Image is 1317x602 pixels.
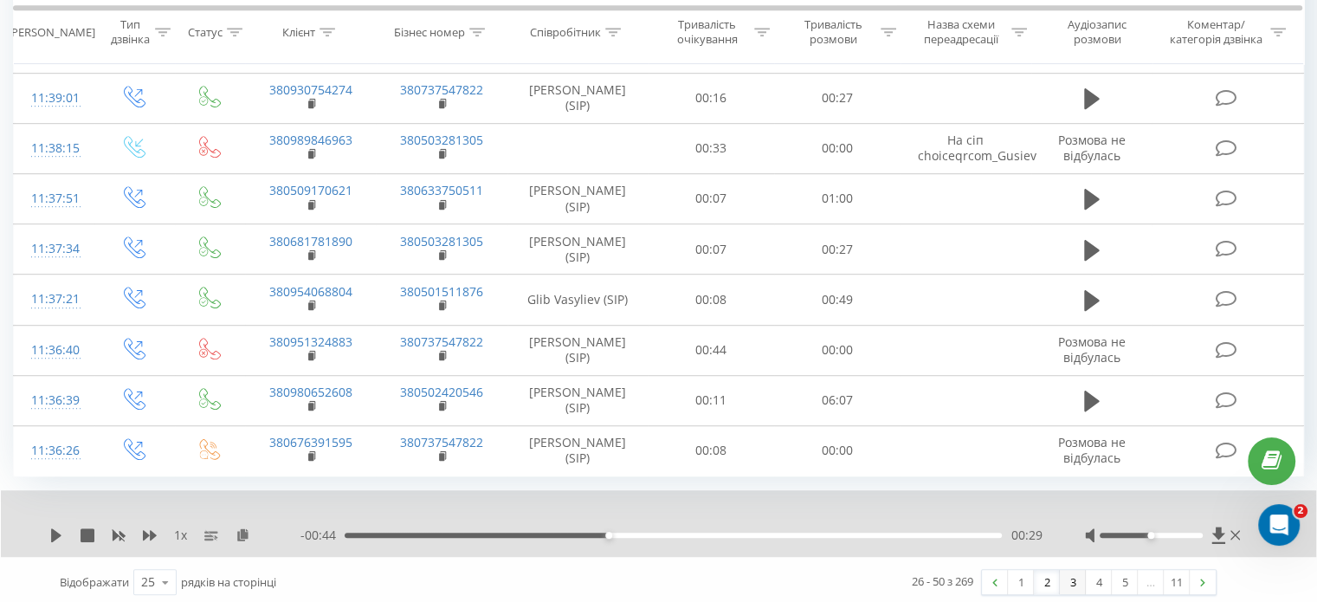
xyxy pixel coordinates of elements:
[1147,532,1154,539] div: Accessibility label
[300,527,345,544] span: - 00:44
[400,434,483,450] a: 380737547822
[282,25,315,40] div: Клієнт
[31,434,77,468] div: 11:36:26
[269,132,352,148] a: 380989846963
[181,574,276,590] span: рядків на сторінці
[269,434,352,450] a: 380676391595
[400,384,483,400] a: 380502420546
[507,325,649,375] td: [PERSON_NAME] (SIP)
[1058,333,1126,366] span: Розмова не відбулась
[900,123,1030,173] td: На сіп choiceqrcom_Gusiev
[507,173,649,223] td: [PERSON_NAME] (SIP)
[912,573,973,590] div: 26 - 50 з 269
[649,173,774,223] td: 00:07
[1034,570,1060,594] a: 2
[400,81,483,98] a: 380737547822
[400,132,483,148] a: 380503281305
[31,132,77,165] div: 11:38:15
[31,282,77,316] div: 11:37:21
[1047,18,1148,48] div: Аудіозапис розмови
[649,325,774,375] td: 00:44
[31,232,77,266] div: 11:37:34
[1112,570,1138,594] a: 5
[1060,570,1086,594] a: 3
[269,182,352,198] a: 380509170621
[774,325,900,375] td: 00:00
[790,18,876,48] div: Тривалість розмови
[530,25,601,40] div: Співробітник
[269,333,352,350] a: 380951324883
[774,425,900,476] td: 00:00
[1086,570,1112,594] a: 4
[649,73,774,123] td: 00:16
[774,73,900,123] td: 00:27
[774,224,900,275] td: 00:27
[141,573,155,591] div: 25
[774,375,900,425] td: 06:07
[31,384,77,418] div: 11:36:39
[8,25,95,40] div: [PERSON_NAME]
[774,275,900,325] td: 00:49
[507,275,649,325] td: Glib Vasyliev (SIP)
[1164,570,1190,594] a: 11
[400,233,483,249] a: 380503281305
[1258,504,1300,546] iframe: Intercom live chat
[1058,434,1126,466] span: Розмова не відбулась
[1058,132,1126,164] span: Розмова не відбулась
[400,182,483,198] a: 380633750511
[649,425,774,476] td: 00:08
[60,574,129,590] span: Відображати
[1165,18,1266,48] div: Коментар/категорія дзвінка
[400,333,483,350] a: 380737547822
[400,283,483,300] a: 380501511876
[649,275,774,325] td: 00:08
[31,182,77,216] div: 11:37:51
[774,123,900,173] td: 00:00
[649,123,774,173] td: 00:33
[664,18,751,48] div: Тривалість очікування
[31,333,77,367] div: 11:36:40
[269,233,352,249] a: 380681781890
[269,384,352,400] a: 380980652608
[507,425,649,476] td: [PERSON_NAME] (SIP)
[1008,570,1034,594] a: 1
[269,81,352,98] a: 380930754274
[174,527,187,544] span: 1 x
[31,81,77,115] div: 11:39:01
[649,375,774,425] td: 00:11
[507,375,649,425] td: [PERSON_NAME] (SIP)
[394,25,465,40] div: Бізнес номер
[269,283,352,300] a: 380954068804
[188,25,223,40] div: Статус
[774,173,900,223] td: 01:00
[1010,527,1042,544] span: 00:29
[507,224,649,275] td: [PERSON_NAME] (SIP)
[507,73,649,123] td: [PERSON_NAME] (SIP)
[605,532,612,539] div: Accessibility label
[1138,570,1164,594] div: …
[916,18,1007,48] div: Назва схеми переадресації
[1294,504,1307,518] span: 2
[109,18,150,48] div: Тип дзвінка
[649,224,774,275] td: 00:07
